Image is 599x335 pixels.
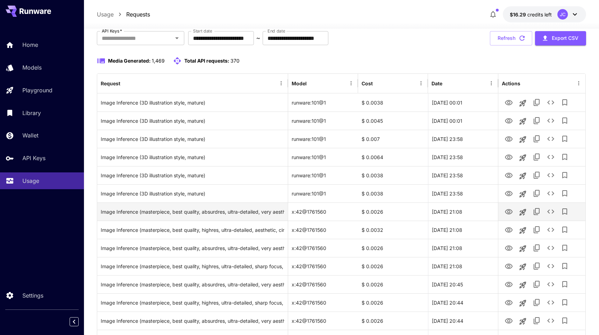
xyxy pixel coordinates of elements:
[184,58,229,64] span: Total API requests:
[288,312,358,330] div: x:42@1761560
[558,314,572,328] button: Add to library
[152,58,165,64] span: 1,469
[288,166,358,184] div: runware:101@1
[558,277,572,291] button: Add to library
[432,80,442,86] div: Date
[530,95,544,109] button: Copy TaskUUID
[502,259,516,273] button: View
[358,221,428,239] div: $ 0.0032
[516,187,530,201] button: Launch in playground
[230,58,240,64] span: 370
[307,78,317,88] button: Sort
[22,177,39,185] p: Usage
[544,114,558,128] button: See details
[502,241,516,255] button: View
[516,242,530,256] button: Launch in playground
[97,10,150,19] nav: breadcrumb
[530,277,544,291] button: Copy TaskUUID
[22,86,52,94] p: Playground
[530,295,544,309] button: Copy TaskUUID
[574,78,584,88] button: Menu
[288,221,358,239] div: x:42@1761560
[544,95,558,109] button: See details
[268,28,285,34] label: End date
[558,295,572,309] button: Add to library
[428,239,498,257] div: 29 Sep, 2025 21:08
[558,95,572,109] button: Add to library
[544,186,558,200] button: See details
[558,132,572,146] button: Add to library
[516,278,530,292] button: Launch in playground
[443,78,453,88] button: Sort
[101,257,284,275] div: Click to copy prompt
[558,150,572,164] button: Add to library
[101,276,284,293] div: Click to copy prompt
[558,114,572,128] button: Add to library
[530,168,544,182] button: Copy TaskUUID
[22,63,42,72] p: Models
[558,241,572,255] button: Add to library
[101,148,284,166] div: Click to copy prompt
[503,6,586,22] button: $16.28712JC
[516,260,530,274] button: Launch in playground
[75,315,84,328] div: Collapse sidebar
[358,275,428,293] div: $ 0.0026
[101,294,284,312] div: Click to copy prompt
[288,275,358,293] div: x:42@1761560
[544,277,558,291] button: See details
[428,293,498,312] div: 29 Sep, 2025 20:44
[288,202,358,221] div: x:42@1761560
[288,293,358,312] div: x:42@1761560
[516,133,530,147] button: Launch in playground
[108,58,151,64] span: Media Generated:
[358,184,428,202] div: $ 0.0038
[516,169,530,183] button: Launch in playground
[530,314,544,328] button: Copy TaskUUID
[22,154,45,162] p: API Keys
[288,184,358,202] div: runware:101@1
[362,80,373,86] div: Cost
[428,202,498,221] div: 29 Sep, 2025 21:08
[358,202,428,221] div: $ 0.0026
[530,259,544,273] button: Copy TaskUUID
[490,31,532,45] button: Refresh
[101,130,284,148] div: Click to copy prompt
[516,151,530,165] button: Launch in playground
[502,95,516,109] button: View
[527,12,552,17] span: credits left
[101,112,284,130] div: Click to copy prompt
[288,130,358,148] div: runware:101@1
[516,114,530,128] button: Launch in playground
[544,150,558,164] button: See details
[502,313,516,328] button: View
[121,78,131,88] button: Sort
[544,205,558,219] button: See details
[428,312,498,330] div: 29 Sep, 2025 20:44
[428,257,498,275] div: 29 Sep, 2025 21:08
[510,11,552,18] div: $16.28712
[502,186,516,200] button: View
[358,293,428,312] div: $ 0.0026
[292,80,307,86] div: Model
[22,131,38,140] p: Wallet
[516,96,530,110] button: Launch in playground
[126,10,150,19] a: Requests
[544,241,558,255] button: See details
[373,78,383,88] button: Sort
[502,295,516,309] button: View
[288,239,358,257] div: x:42@1761560
[172,33,182,43] button: Open
[428,148,498,166] div: 29 Sep, 2025 23:58
[544,314,558,328] button: See details
[516,314,530,328] button: Launch in playground
[516,205,530,219] button: Launch in playground
[558,205,572,219] button: Add to library
[530,241,544,255] button: Copy TaskUUID
[428,130,498,148] div: 29 Sep, 2025 23:58
[288,257,358,275] div: x:42@1761560
[358,148,428,166] div: $ 0.0064
[530,205,544,219] button: Copy TaskUUID
[502,168,516,182] button: View
[510,12,527,17] span: $16.29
